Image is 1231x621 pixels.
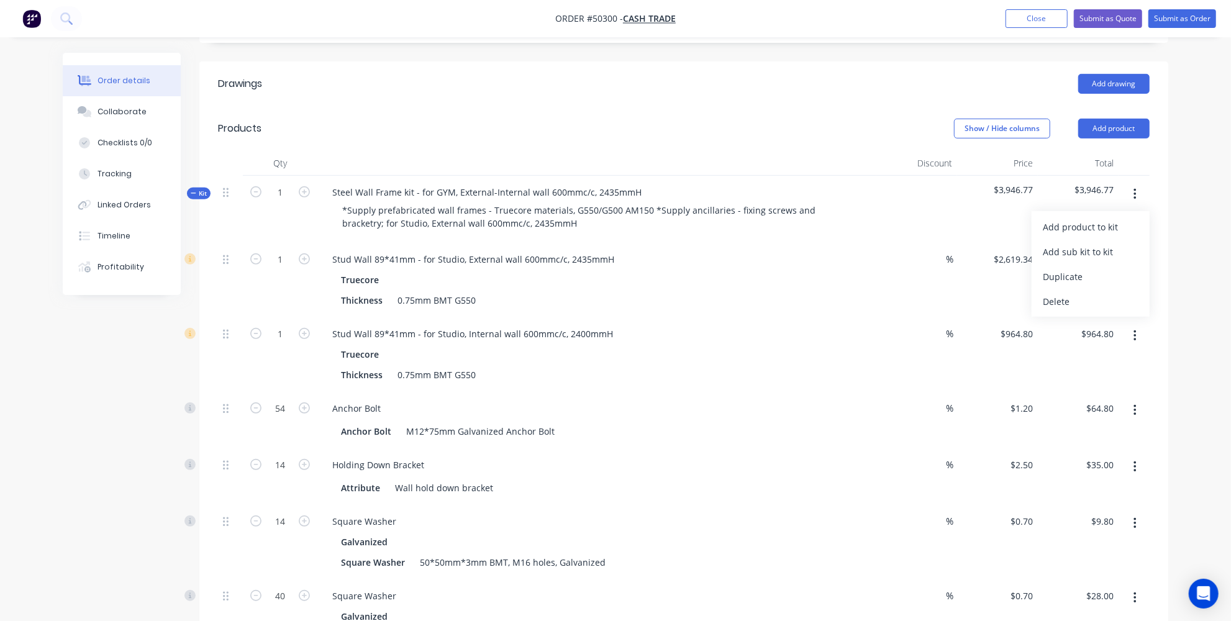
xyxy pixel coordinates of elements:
span: % [946,589,953,603]
button: Add drawing [1078,74,1150,94]
button: Collaborate [63,96,181,127]
div: Wall hold down bracket [390,479,498,497]
a: Cash Trade [623,13,676,25]
div: Price [957,151,1038,176]
button: Close [1006,9,1068,28]
span: Kit [191,189,207,198]
span: $3,946.77 [962,183,1033,196]
div: Anchor Bolt [322,399,391,417]
div: Square Washer [322,512,406,530]
div: Truecore [341,271,384,289]
div: *Supply prefabricated wall frames - Truecore materials, G550/G500 AM150 *Supply ancillaries - fix... [332,201,852,232]
span: % [946,252,953,266]
div: Order details [98,75,150,86]
div: Stud Wall 89*41mm - for Studio, Internal wall 600mmc/c, 2400mmH [322,325,623,343]
button: Profitability [63,252,181,283]
span: $3,946.77 [1043,183,1114,196]
button: Order details [63,65,181,96]
div: Attribute [336,479,385,497]
button: Checklists 0/0 [63,127,181,158]
div: M12*75mm Galvanized Anchor Bolt [401,422,560,440]
div: Timeline [98,230,130,242]
div: Tracking [98,168,132,179]
div: Truecore [341,345,384,363]
button: Submit as Quote [1074,9,1142,28]
div: Delete [1043,292,1138,310]
span: % [946,458,953,472]
div: Duplicate [1043,268,1138,286]
div: Open Intercom Messenger [1189,579,1219,609]
button: Kit [187,188,211,199]
span: % [946,327,953,341]
div: Stud Wall 89*41mm - for Studio, External wall 600mmc/c, 2435mmH [322,250,624,268]
div: Add product to kit [1043,218,1138,236]
div: Galvanized [341,533,393,551]
div: Linked Orders [98,199,151,211]
div: Profitability [98,261,144,273]
button: Timeline [63,220,181,252]
div: 0.75mm BMT G550 [393,291,481,309]
div: Drawings [218,76,262,91]
div: Total [1038,151,1119,176]
button: Show / Hide columns [954,119,1050,138]
div: Thickness [336,366,388,384]
div: Qty [243,151,317,176]
div: Anchor Bolt [336,422,396,440]
div: Discount [876,151,957,176]
div: Collaborate [98,106,147,117]
span: Order #50300 - [555,13,623,25]
button: Add product [1078,119,1150,138]
span: % [946,401,953,415]
div: Square Washer [322,587,406,605]
div: Checklists 0/0 [98,137,152,148]
img: Factory [22,9,41,28]
div: Products [218,121,261,136]
span: % [946,514,953,528]
div: Thickness [336,291,388,309]
div: 0.75mm BMT G550 [393,366,481,384]
div: Steel Wall Frame kit - for GYM, External-Internal wall 600mmc/c, 2435mmH [322,183,652,201]
button: Linked Orders [63,189,181,220]
div: Square Washer [336,553,410,571]
button: Tracking [63,158,181,189]
div: Holding Down Bracket [322,456,434,474]
div: 50*50mm*3mm BMT, M16 holes, Galvanized [415,553,611,571]
button: Submit as Order [1148,9,1216,28]
div: Add sub kit to kit [1043,243,1138,261]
